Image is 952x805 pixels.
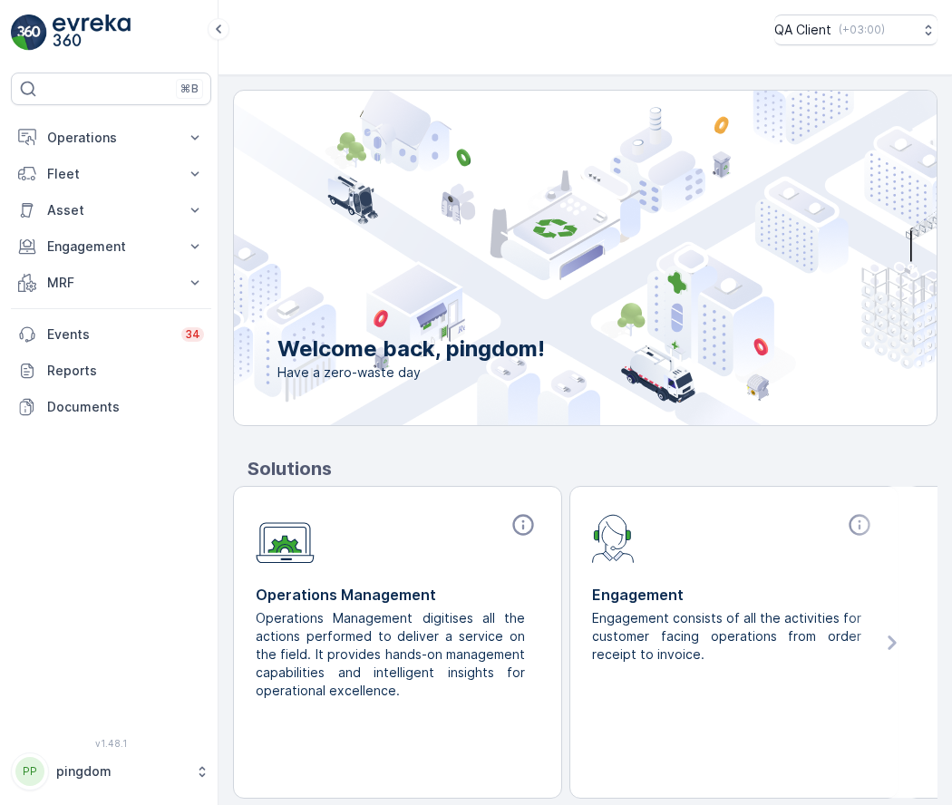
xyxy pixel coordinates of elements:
[11,192,211,228] button: Asset
[47,238,175,256] p: Engagement
[256,584,539,606] p: Operations Management
[11,389,211,425] a: Documents
[11,15,47,51] img: logo
[839,23,885,37] p: ( +03:00 )
[256,512,315,564] img: module-icon
[152,91,937,425] img: city illustration
[592,512,635,563] img: module-icon
[53,15,131,51] img: logo_light-DOdMpM7g.png
[11,265,211,301] button: MRF
[277,335,545,364] p: Welcome back, pingdom!
[592,609,861,664] p: Engagement consists of all the activities for customer facing operations from order receipt to in...
[11,228,211,265] button: Engagement
[15,757,44,786] div: PP
[47,201,175,219] p: Asset
[47,274,175,292] p: MRF
[47,325,170,344] p: Events
[47,129,175,147] p: Operations
[56,762,186,781] p: pingdom
[47,398,204,416] p: Documents
[11,752,211,790] button: PPpingdom
[180,82,199,96] p: ⌘B
[256,609,525,700] p: Operations Management digitises all the actions performed to deliver a service on the field. It p...
[11,353,211,389] a: Reports
[774,15,937,45] button: QA Client(+03:00)
[11,738,211,749] span: v 1.48.1
[185,327,200,342] p: 34
[11,156,211,192] button: Fleet
[11,120,211,156] button: Operations
[47,165,175,183] p: Fleet
[277,364,545,382] span: Have a zero-waste day
[248,455,937,482] p: Solutions
[774,21,831,39] p: QA Client
[11,316,211,353] a: Events34
[592,584,876,606] p: Engagement
[47,362,204,380] p: Reports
